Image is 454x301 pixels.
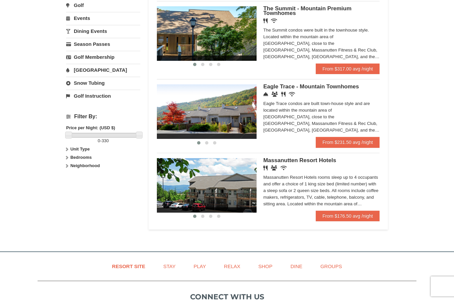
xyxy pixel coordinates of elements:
a: [GEOGRAPHIC_DATA] [66,64,140,76]
h4: Filter By: [66,114,140,120]
strong: Unit Type [70,147,90,151]
i: Wireless Internet (free) [281,165,287,170]
i: Restaurant [263,18,268,23]
a: Season Passes [66,38,140,50]
a: Groups [312,259,350,274]
span: Eagle Trace - Mountain Townhomes [263,83,359,90]
a: Resort Site [104,259,154,274]
span: 0 [98,138,100,143]
i: Restaurant [263,165,268,170]
i: Banquet Facilities [271,165,277,170]
div: The Summit condos were built in the townhouse style. Located within the mountain area of [GEOGRAP... [263,27,380,60]
span: Massanutten Resort Hotels [263,157,336,163]
i: Conference Facilities [272,92,278,97]
a: Events [66,12,140,24]
div: Massanutten Resort Hotels rooms sleep up to 4 occupants and offer a choice of 1 king size bed (li... [263,174,380,207]
a: From $231.50 avg /night [316,137,380,148]
i: Restaurant [281,92,285,97]
a: Snow Tubing [66,77,140,89]
a: Play [185,259,214,274]
span: 330 [102,138,109,143]
label: - [66,138,140,144]
strong: Neighborhood [70,163,100,168]
strong: Bedrooms [70,155,92,160]
a: Relax [216,259,249,274]
a: Shop [250,259,281,274]
a: Stay [155,259,184,274]
div: Eagle Trace condos are built town-house style and are located within the mountain area of [GEOGRA... [263,100,380,134]
i: Wireless Internet (free) [289,92,295,97]
i: Wireless Internet (free) [271,18,277,23]
a: Dine [282,259,311,274]
i: Concierge Desk [263,92,268,97]
strong: Price per Night: (USD $) [66,125,115,130]
span: The Summit - Mountain Premium Townhomes [263,5,351,16]
a: From $317.00 avg /night [316,63,380,74]
a: Dining Events [66,25,140,37]
a: Golf Instruction [66,90,140,102]
a: From $176.50 avg /night [316,211,380,221]
a: Golf Membership [66,51,140,63]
